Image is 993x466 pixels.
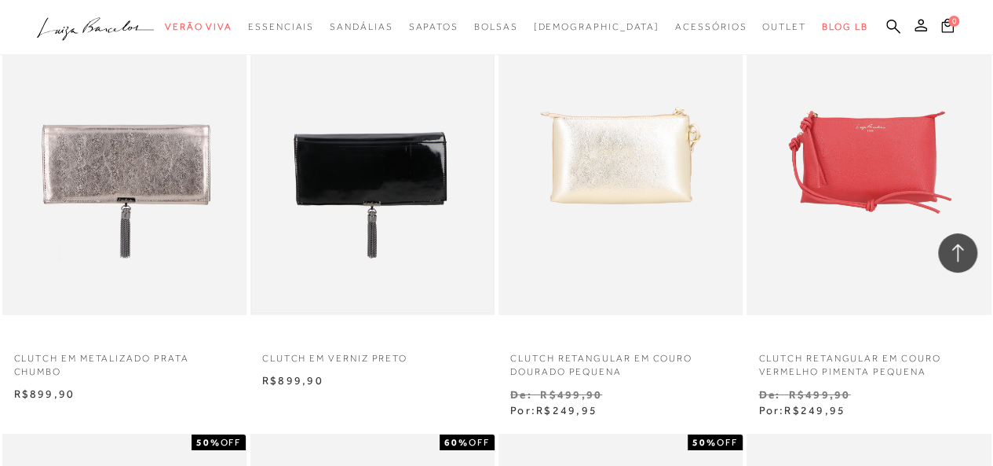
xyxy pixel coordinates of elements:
a: categoryNavScreenReaderText [165,13,232,42]
small: De: [510,388,532,401]
span: Por: [510,404,597,416]
span: OFF [469,437,490,448]
span: Sandálias [330,21,392,32]
a: categoryNavScreenReaderText [474,13,518,42]
strong: 60% [444,437,469,448]
a: categoryNavScreenReaderText [408,13,458,42]
span: Outlet [762,21,806,32]
span: OFF [220,437,241,448]
strong: 50% [196,437,221,448]
span: BLOG LB [822,21,867,32]
span: R$249,95 [784,404,845,416]
a: BLOG LB [822,13,867,42]
strong: 50% [692,437,717,448]
a: noSubCategoriesText [533,13,659,42]
span: Acessórios [675,21,747,32]
a: CLUTCH RETANGULAR EM COURO VERMELHO PIMENTA PEQUENA [747,343,991,379]
span: Verão Viva [165,21,232,32]
a: CLUTCH RETANGULAR EM COURO DOURADO PEQUENA [498,343,743,379]
a: categoryNavScreenReaderText [248,13,314,42]
small: R$499,90 [540,388,602,401]
span: 0 [948,16,959,27]
span: Sapatos [408,21,458,32]
span: OFF [717,437,738,448]
span: R$899,90 [14,387,75,400]
button: 0 [936,17,958,39]
span: Por: [758,404,845,416]
a: CLUTCH EM METALIZADO PRATA CHUMBO [2,343,246,379]
a: categoryNavScreenReaderText [762,13,806,42]
a: categoryNavScreenReaderText [330,13,392,42]
a: categoryNavScreenReaderText [675,13,747,42]
span: R$249,95 [536,404,597,416]
small: De: [758,388,780,401]
span: Bolsas [474,21,518,32]
span: [DEMOGRAPHIC_DATA] [533,21,659,32]
a: CLUTCH EM VERNIZ PRETO [250,343,495,365]
span: R$899,90 [262,374,323,387]
small: R$499,90 [788,388,850,401]
span: Essenciais [248,21,314,32]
